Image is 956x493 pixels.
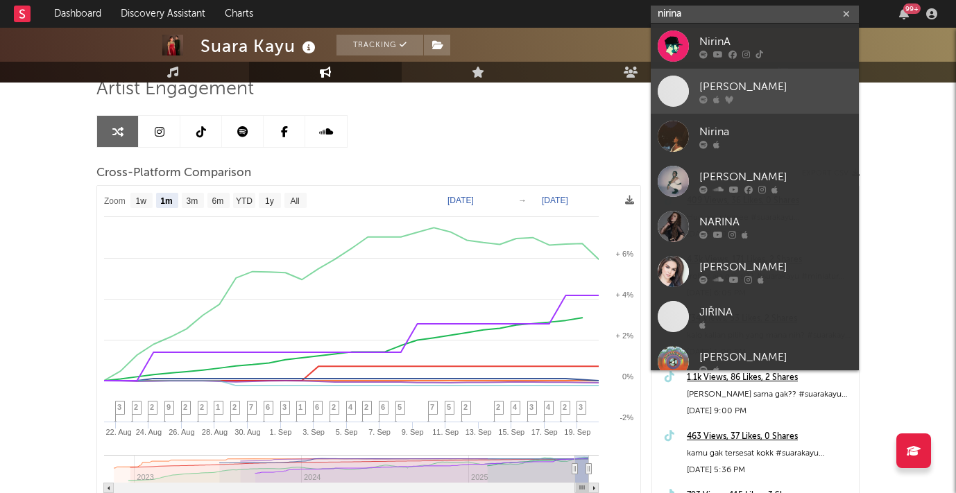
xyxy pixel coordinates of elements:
[542,196,568,205] text: [DATE]
[270,428,292,436] text: 1. Sep
[136,428,162,436] text: 24. Aug
[699,304,852,320] div: JIŘINA
[183,403,187,411] span: 2
[903,3,921,14] div: 99 +
[699,259,852,275] div: [PERSON_NAME]
[466,428,492,436] text: 13. Sep
[496,403,500,411] span: 2
[651,114,859,159] a: Nirina
[302,428,325,436] text: 3. Sep
[265,196,274,206] text: 1y
[687,445,852,462] div: kamu gak tersesat kokk #suarakayu #kembalipulang
[531,428,558,436] text: 17. Sep
[402,428,424,436] text: 9. Sep
[336,35,423,55] button: Tracking
[546,403,550,411] span: 4
[336,428,358,436] text: 5. Sep
[564,428,590,436] text: 19. Sep
[687,403,852,420] div: [DATE] 9:00 PM
[899,8,909,19] button: 99+
[398,403,402,411] span: 5
[513,403,517,411] span: 4
[368,428,391,436] text: 7. Sep
[699,214,852,230] div: NARINA
[430,403,434,411] span: 7
[200,403,204,411] span: 2
[212,196,224,206] text: 6m
[236,196,253,206] text: YTD
[234,428,260,436] text: 30. Aug
[202,428,228,436] text: 28. Aug
[150,403,154,411] span: 2
[651,204,859,249] a: NARINA
[699,78,852,95] div: [PERSON_NAME]
[651,159,859,204] a: [PERSON_NAME]
[381,403,385,411] span: 6
[687,386,852,403] div: [PERSON_NAME] sama gak?? #suarakayu #miniatur
[105,428,131,436] text: 22. Aug
[616,331,634,340] text: + 2%
[117,403,121,411] span: 3
[290,196,299,206] text: All
[447,403,451,411] span: 5
[96,81,254,98] span: Artist Engagement
[463,403,468,411] span: 2
[498,428,524,436] text: 15. Sep
[651,69,859,114] a: [PERSON_NAME]
[622,372,633,381] text: 0%
[216,403,220,411] span: 1
[651,294,859,339] a: JIŘINA
[348,403,352,411] span: 4
[167,403,171,411] span: 9
[687,429,852,445] a: 463 Views, 37 Likes, 0 Shares
[447,196,474,205] text: [DATE]
[563,403,567,411] span: 2
[699,123,852,140] div: Nirina
[298,403,302,411] span: 1
[651,24,859,69] a: NirinA
[579,403,583,411] span: 3
[699,33,852,50] div: NirinA
[134,403,138,411] span: 2
[200,35,319,58] div: Suara Kayu
[364,403,368,411] span: 2
[160,196,172,206] text: 1m
[616,250,634,258] text: + 6%
[315,403,319,411] span: 6
[529,403,534,411] span: 3
[651,339,859,384] a: [PERSON_NAME]
[699,168,852,185] div: [PERSON_NAME]
[249,403,253,411] span: 7
[687,370,852,386] a: 1.1k Views, 86 Likes, 2 Shares
[616,291,634,299] text: + 4%
[187,196,198,206] text: 3m
[169,428,194,436] text: 26. Aug
[136,196,147,206] text: 1w
[232,403,237,411] span: 2
[518,196,527,205] text: →
[332,403,336,411] span: 2
[687,462,852,478] div: [DATE] 5:36 PM
[282,403,287,411] span: 3
[699,349,852,365] div: [PERSON_NAME]
[651,6,859,23] input: Search for artists
[432,428,459,436] text: 11. Sep
[104,196,126,206] text: Zoom
[651,249,859,294] a: [PERSON_NAME]
[620,413,633,422] text: -2%
[266,403,270,411] span: 6
[96,165,251,182] span: Cross-Platform Comparison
